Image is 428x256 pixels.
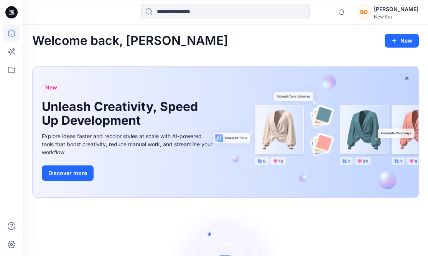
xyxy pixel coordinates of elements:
[42,132,214,156] div: Explore ideas faster and recolor styles at scale with AI-powered tools that boost creativity, red...
[374,14,418,20] div: New Era
[374,5,418,14] div: [PERSON_NAME]
[42,100,203,127] h1: Unleash Creativity, Speed Up Development
[42,165,94,181] button: Discover more
[42,165,214,181] a: Discover more
[45,83,57,92] span: New
[32,34,228,48] h2: Welcome back, [PERSON_NAME]
[357,5,371,19] div: BO
[385,34,419,48] button: New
